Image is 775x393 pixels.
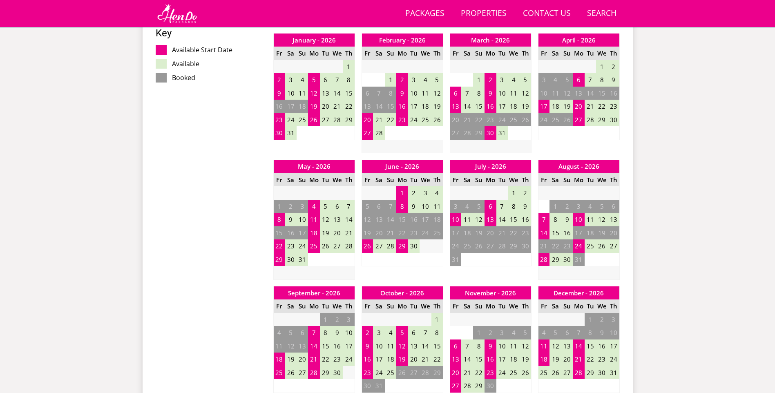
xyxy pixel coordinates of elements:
td: 2 [608,60,619,74]
td: 15 [473,100,485,113]
td: 5 [320,200,331,213]
td: 3 [420,186,431,200]
td: 26 [362,239,373,253]
td: 16 [408,213,420,226]
th: July - 2026 [450,160,531,173]
td: 25 [461,239,473,253]
td: 5 [431,73,443,87]
td: 21 [496,226,508,240]
th: Mo [308,47,319,60]
th: Fr [450,47,461,60]
td: 23 [520,226,531,240]
td: 14 [538,226,549,240]
td: 17 [496,100,508,113]
th: Mo [485,47,496,60]
td: 3 [496,73,508,87]
td: 24 [538,113,549,127]
td: 13 [608,213,619,226]
td: 28 [496,239,508,253]
td: 15 [343,87,355,100]
td: 11 [549,87,561,100]
td: 16 [608,87,619,100]
td: 3 [297,200,308,213]
td: 28 [331,113,343,127]
td: 15 [508,213,519,226]
td: 22 [385,113,396,127]
td: 27 [485,239,496,253]
td: 10 [538,87,549,100]
th: Th [431,47,443,60]
td: 11 [308,213,319,226]
td: 1 [473,73,485,87]
th: August - 2026 [538,160,619,173]
td: 22 [396,226,408,240]
th: Su [385,47,396,60]
td: 16 [520,213,531,226]
td: 7 [331,73,343,87]
td: 6 [573,73,584,87]
td: 20 [331,226,343,240]
td: 22 [596,100,607,113]
td: 19 [308,100,319,113]
td: 7 [496,200,508,213]
td: 17 [420,213,431,226]
th: Tu [408,173,420,187]
th: Tu [320,47,331,60]
th: We [596,47,607,60]
td: 3 [408,73,420,87]
th: We [420,173,431,187]
td: 25 [308,239,319,253]
td: 5 [596,200,607,213]
th: Tu [585,47,596,60]
td: 2 [273,73,285,87]
td: 25 [431,226,443,240]
td: 16 [273,100,285,113]
dd: Booked [172,73,266,83]
td: 23 [408,226,420,240]
td: 8 [473,87,485,100]
td: 9 [285,213,296,226]
td: 8 [396,200,408,213]
th: Sa [461,47,473,60]
td: 13 [485,213,496,226]
td: 17 [285,100,296,113]
td: 6 [320,73,331,87]
td: 26 [431,113,443,127]
td: 6 [362,87,373,100]
th: Fr [538,47,549,60]
td: 4 [297,73,308,87]
th: Th [431,173,443,187]
td: 12 [308,87,319,100]
td: 9 [408,200,420,213]
td: 18 [508,100,519,113]
td: 9 [485,87,496,100]
th: Mo [573,47,584,60]
td: 28 [385,239,396,253]
td: 8 [385,87,396,100]
td: 11 [461,213,473,226]
td: 21 [331,100,343,113]
td: 2 [285,200,296,213]
td: 29 [596,113,607,127]
th: Th [608,173,619,187]
td: 27 [362,126,373,140]
td: 8 [549,213,561,226]
td: 19 [561,100,573,113]
td: 23 [396,113,408,127]
td: 19 [431,100,443,113]
td: 10 [450,213,461,226]
th: Su [297,173,308,187]
td: 11 [431,200,443,213]
td: 24 [297,239,308,253]
td: 16 [396,100,408,113]
th: January - 2026 [273,33,355,47]
td: 24 [496,113,508,127]
td: 3 [285,73,296,87]
td: 21 [385,226,396,240]
a: Contact Us [520,4,574,23]
td: 19 [362,226,373,240]
td: 25 [549,113,561,127]
td: 7 [343,200,355,213]
td: 30 [608,113,619,127]
td: 14 [585,87,596,100]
